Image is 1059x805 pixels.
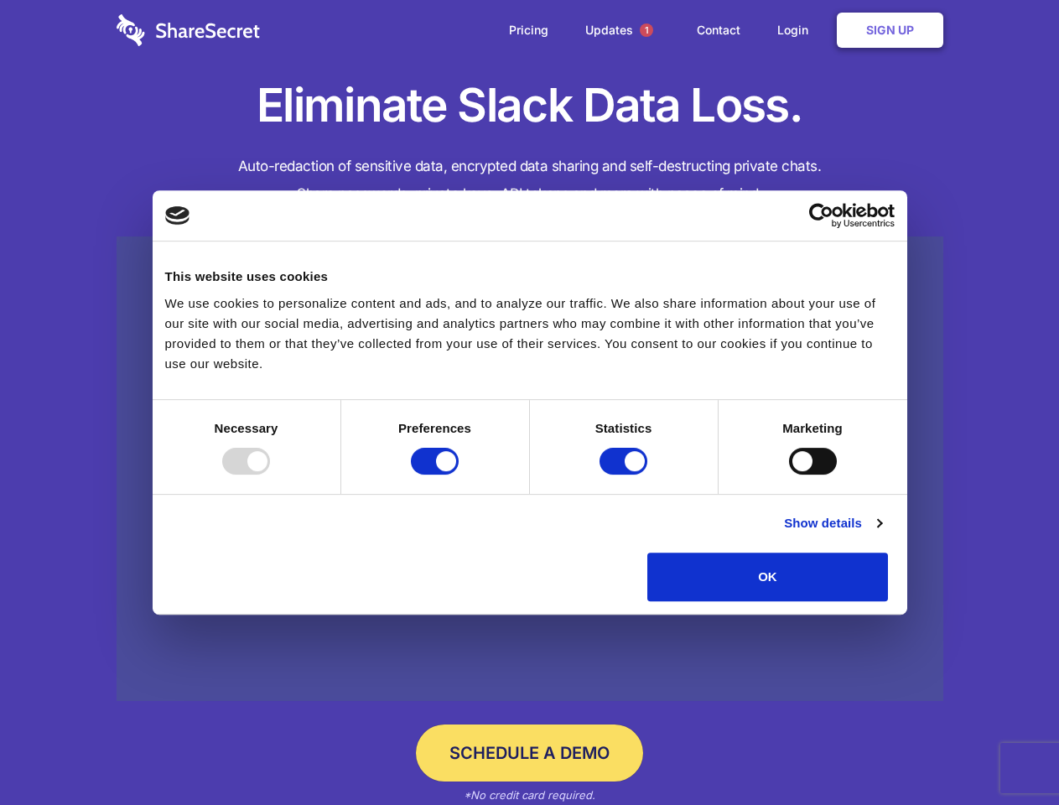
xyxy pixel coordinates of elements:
em: *No credit card required. [464,788,595,802]
a: Pricing [492,4,565,56]
a: Usercentrics Cookiebot - opens in a new window [748,203,895,228]
div: This website uses cookies [165,267,895,287]
h1: Eliminate Slack Data Loss. [117,75,943,136]
strong: Necessary [215,421,278,435]
a: Contact [680,4,757,56]
a: Wistia video thumbnail [117,236,943,702]
div: We use cookies to personalize content and ads, and to analyze our traffic. We also share informat... [165,293,895,374]
span: 1 [640,23,653,37]
a: Sign Up [837,13,943,48]
a: Login [761,4,833,56]
img: logo [165,206,190,225]
a: Show details [784,513,881,533]
button: OK [647,553,888,601]
strong: Preferences [398,421,471,435]
strong: Marketing [782,421,843,435]
a: Schedule a Demo [416,724,643,782]
strong: Statistics [595,421,652,435]
h4: Auto-redaction of sensitive data, encrypted data sharing and self-destructing private chats. Shar... [117,153,943,208]
img: logo-wordmark-white-trans-d4663122ce5f474addd5e946df7df03e33cb6a1c49d2221995e7729f52c070b2.svg [117,14,260,46]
